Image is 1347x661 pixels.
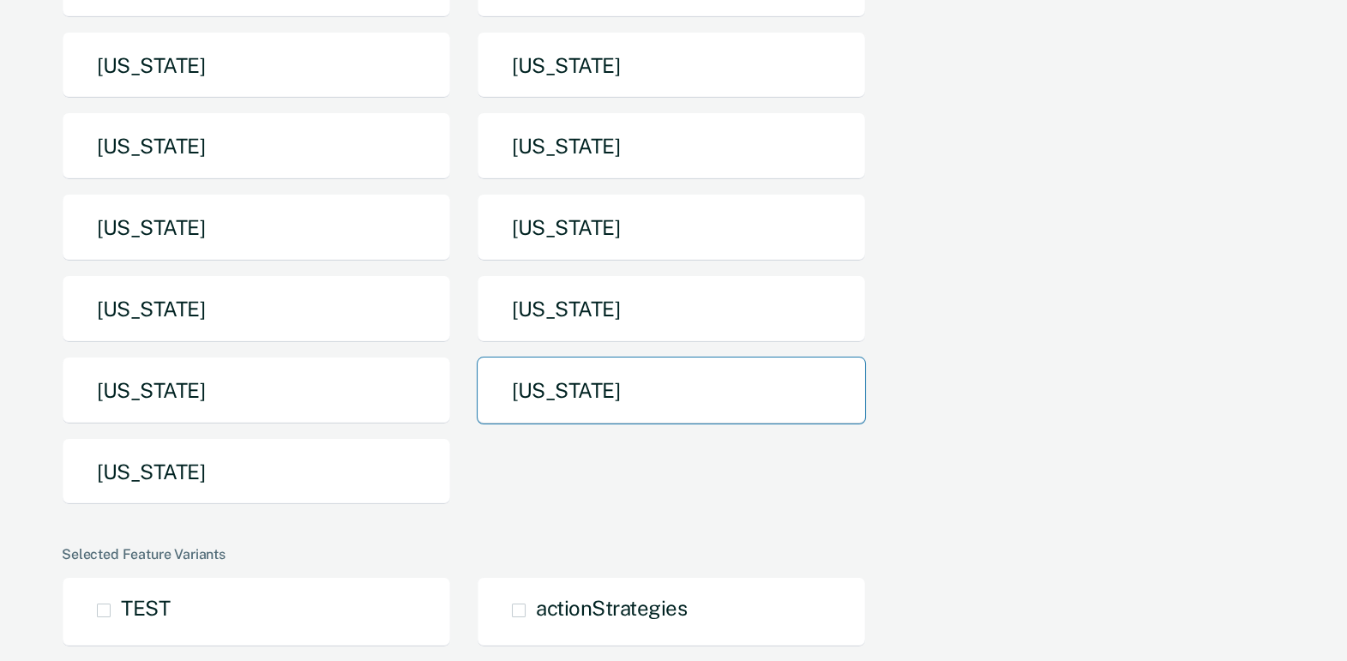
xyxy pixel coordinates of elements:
[121,596,170,620] span: TEST
[62,275,451,343] button: [US_STATE]
[62,546,1278,562] div: Selected Feature Variants
[62,194,451,261] button: [US_STATE]
[477,275,866,343] button: [US_STATE]
[477,194,866,261] button: [US_STATE]
[62,438,451,506] button: [US_STATE]
[536,596,687,620] span: actionStrategies
[62,112,451,180] button: [US_STATE]
[62,357,451,424] button: [US_STATE]
[477,357,866,424] button: [US_STATE]
[62,32,451,99] button: [US_STATE]
[477,32,866,99] button: [US_STATE]
[477,112,866,180] button: [US_STATE]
